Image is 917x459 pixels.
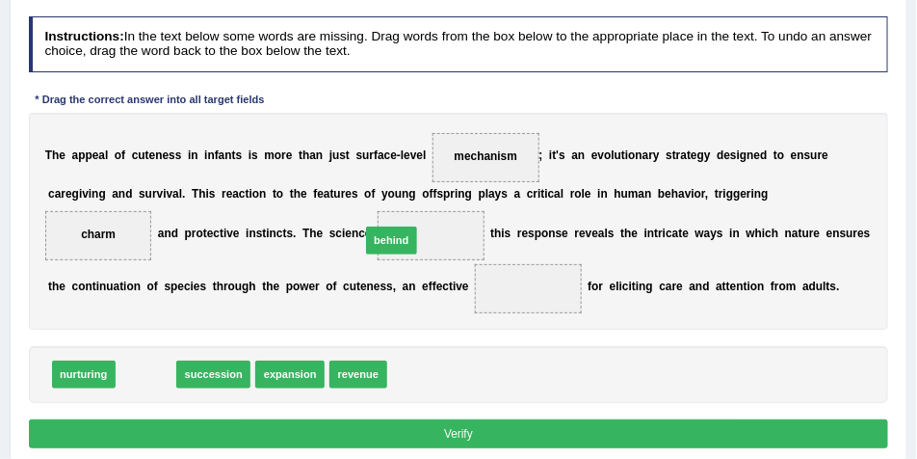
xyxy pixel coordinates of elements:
b: n [165,227,171,240]
b: y [381,187,388,201]
b: g [465,187,472,201]
b: n [118,187,125,201]
b: r [676,148,681,162]
b: i [692,187,694,201]
b: , [705,187,708,201]
b: n [402,187,408,201]
b: s [608,227,615,240]
b: a [324,187,330,201]
span: Drop target [378,211,485,260]
b: t [621,148,625,162]
b: e [92,148,99,162]
b: o [275,148,281,162]
b: p [535,227,541,240]
b: i [644,227,647,240]
b: r [341,187,346,201]
b: n [270,227,276,240]
b: l [582,187,585,201]
b: i [206,187,209,201]
b: u [138,148,144,162]
b: t [262,227,266,240]
b: f [430,187,433,201]
b: ' [556,148,559,162]
b: l [605,227,608,240]
b: h [294,187,301,201]
b: i [249,148,251,162]
b: t [273,187,276,201]
b: i [544,187,547,201]
b: s [169,148,175,162]
b: t [220,227,223,240]
b: e [286,148,293,162]
b: i [455,187,458,201]
b: r [222,187,226,201]
b: n [733,227,740,240]
b: s [251,148,258,162]
b: l [105,148,108,162]
b: o [364,187,371,201]
b: o [628,148,635,162]
b: e [317,227,324,240]
b: f [372,187,376,201]
b: a [488,187,495,201]
span: Drop target [432,133,539,182]
b: t [490,227,494,240]
button: Verify [29,419,889,447]
b: m [628,187,639,201]
b: o [422,187,429,201]
b: n [549,227,556,240]
b: t [552,148,556,162]
b: s [329,227,336,240]
b: e [404,148,410,162]
b: t [330,187,334,201]
b: u [395,187,402,201]
b: w [747,227,755,240]
b: t [346,148,350,162]
b: c [276,227,283,240]
b: c [239,187,246,201]
b: c [336,227,343,240]
b: i [537,187,540,201]
b: b [658,187,665,201]
b: r [719,187,723,201]
b: l [485,187,488,201]
b: r [649,148,654,162]
b: g [409,187,416,201]
b: y [495,187,502,201]
b: h [671,187,678,201]
b: i [246,227,249,240]
b: e [632,227,639,240]
b: o [115,148,121,162]
b: a [571,148,578,162]
b: y [711,227,718,240]
b: n [636,148,642,162]
b: s [528,227,535,240]
b: i [549,148,552,162]
div: * Drag the correct answer into all target fields [29,93,271,109]
b: e [562,227,568,240]
span: behind [366,227,417,255]
b: s [730,148,737,162]
b: f [121,148,125,162]
b: t [715,187,719,201]
b: e [365,227,372,240]
b: i [663,227,666,240]
b: y [704,148,711,162]
b: g [697,148,704,162]
b: n [785,227,792,240]
b: c [358,227,365,240]
b: u [332,148,339,162]
b: e [826,227,833,240]
b: i [204,148,207,162]
b: s [209,187,216,201]
b: r [61,187,65,201]
b: e [149,148,156,162]
b: e [579,227,586,240]
b: n [316,148,323,162]
b: i [188,148,191,162]
b: t [203,227,207,240]
b: u [615,148,621,162]
b: m [264,148,275,162]
b: s [804,148,811,162]
b: h [615,187,621,201]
